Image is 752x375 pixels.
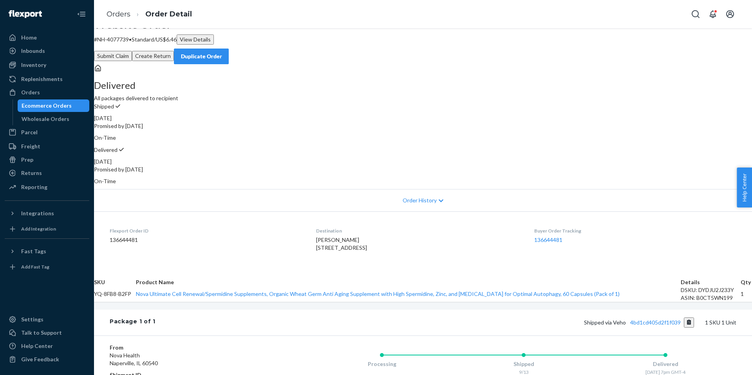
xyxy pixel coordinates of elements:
[403,197,437,204] span: Order History
[21,183,47,191] div: Reporting
[5,340,89,352] a: Help Center
[21,61,46,69] div: Inventory
[5,45,89,57] a: Inbounds
[595,360,736,368] div: Delivered
[94,158,752,166] div: [DATE]
[155,317,736,328] div: 1 SKU 1 Unit
[5,326,89,339] a: Talk to Support
[21,75,63,83] div: Replenishments
[316,236,367,251] span: [PERSON_NAME] [STREET_ADDRESS]
[5,223,89,235] a: Add Integration
[5,140,89,153] a: Freight
[21,247,46,255] div: Fast Tags
[174,49,229,64] button: Duplicate Order
[5,153,89,166] a: Prep
[94,114,752,122] div: [DATE]
[100,3,198,26] ol: breadcrumbs
[584,319,694,326] span: Shipped via Veho
[21,34,37,41] div: Home
[94,146,752,154] p: Delivered
[94,166,752,173] p: Promised by [DATE]
[107,10,130,18] a: Orders
[5,73,89,85] a: Replenishments
[94,18,752,31] h2: Website Order
[110,227,304,234] dt: Flexport Order ID
[94,34,752,45] p: # NH-4077739 / US$6.46
[5,59,89,71] a: Inventory
[9,10,42,18] img: Flexport logo
[21,355,59,363] div: Give Feedback
[94,286,136,302] td: YQ-8FB8-B2FP
[181,52,222,60] div: Duplicate Order
[74,6,89,22] button: Close Navigation
[94,51,132,61] button: Submit Claim
[741,278,752,286] th: Qty
[180,36,211,43] div: View Details
[94,80,752,90] h3: Delivered
[21,329,62,337] div: Talk to Support
[110,352,158,366] span: Nova Health Naperville, IL 60540
[21,156,33,164] div: Prep
[94,177,752,185] p: On-Time
[5,261,89,273] a: Add Fast Tag
[5,31,89,44] a: Home
[21,47,45,55] div: Inbounds
[129,36,132,43] span: •
[145,10,192,18] a: Order Detail
[5,167,89,179] a: Returns
[177,34,214,45] button: View Details
[5,86,89,99] a: Orders
[741,286,752,302] td: 1
[21,128,38,136] div: Parcel
[94,122,752,130] p: Promised by [DATE]
[136,278,681,286] th: Product Name
[311,360,453,368] div: Processing
[453,360,595,368] div: Shipped
[5,126,89,139] a: Parcel
[688,6,703,22] button: Open Search Box
[534,236,562,243] a: 136644481
[21,142,40,150] div: Freight
[705,6,721,22] button: Open notifications
[21,225,56,232] div: Add Integration
[94,102,752,110] p: Shipped
[18,99,90,112] a: Ecommerce Orders
[18,113,90,125] a: Wholesale Orders
[21,316,43,323] div: Settings
[110,344,280,352] dt: From
[22,102,72,110] div: Ecommerce Orders
[630,319,681,326] a: 4bd1cd405d2f1f039
[21,263,49,270] div: Add Fast Tag
[5,245,89,258] button: Fast Tags
[21,209,54,217] div: Integrations
[681,278,741,286] th: Details
[5,181,89,193] a: Reporting
[132,51,174,61] button: Create Return
[316,227,522,234] dt: Destination
[21,169,42,177] div: Returns
[110,317,155,328] div: Package 1 of 1
[132,36,154,43] span: Standard
[110,236,304,244] dd: 136644481
[21,88,40,96] div: Orders
[737,168,752,207] button: Help Center
[94,80,752,102] div: All packages delivered to recipient
[94,134,752,142] p: On-Time
[5,353,89,366] button: Give Feedback
[534,227,736,234] dt: Buyer Order Tracking
[22,115,69,123] div: Wholesale Orders
[136,290,620,297] a: Nova Ultimate Cell Renewal/Spermidine Supplements, Organic Wheat Germ Anti Aging Supplement with ...
[684,317,694,328] button: Copy tracking number
[681,294,741,302] div: ASIN: B0CT5WN199
[94,278,136,286] th: SKU
[5,313,89,326] a: Settings
[5,207,89,220] button: Integrations
[21,342,53,350] div: Help Center
[681,286,741,294] div: DSKU: DYDJU2J233Y
[722,6,738,22] button: Open account menu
